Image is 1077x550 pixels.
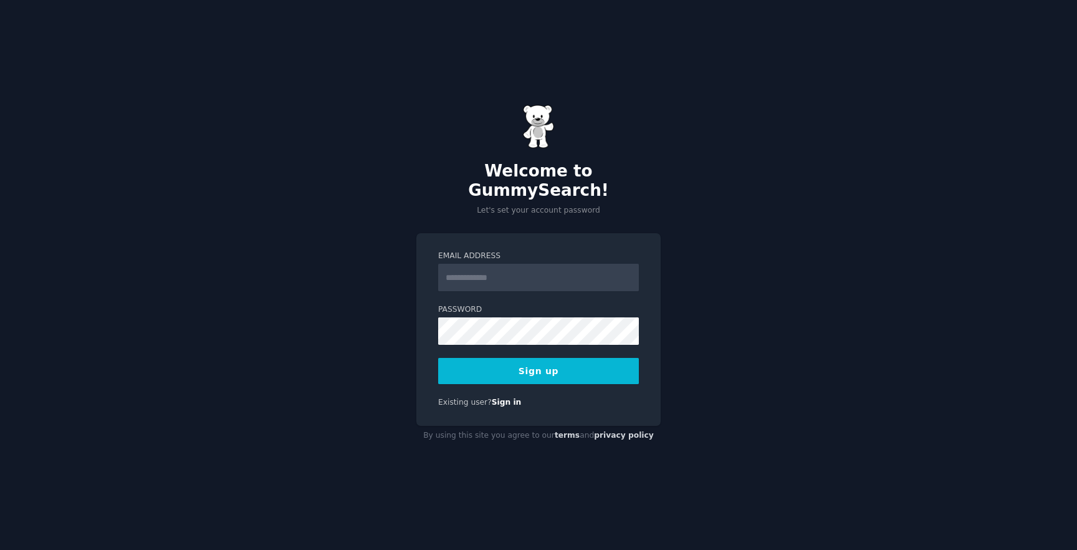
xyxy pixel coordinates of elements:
button: Sign up [438,358,639,384]
span: Existing user? [438,398,492,407]
a: terms [555,431,580,440]
h2: Welcome to GummySearch! [416,162,661,201]
label: Email Address [438,251,639,262]
label: Password [438,304,639,316]
img: Gummy Bear [523,105,554,148]
a: privacy policy [594,431,654,440]
a: Sign in [492,398,522,407]
div: By using this site you agree to our and [416,426,661,446]
p: Let's set your account password [416,205,661,216]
